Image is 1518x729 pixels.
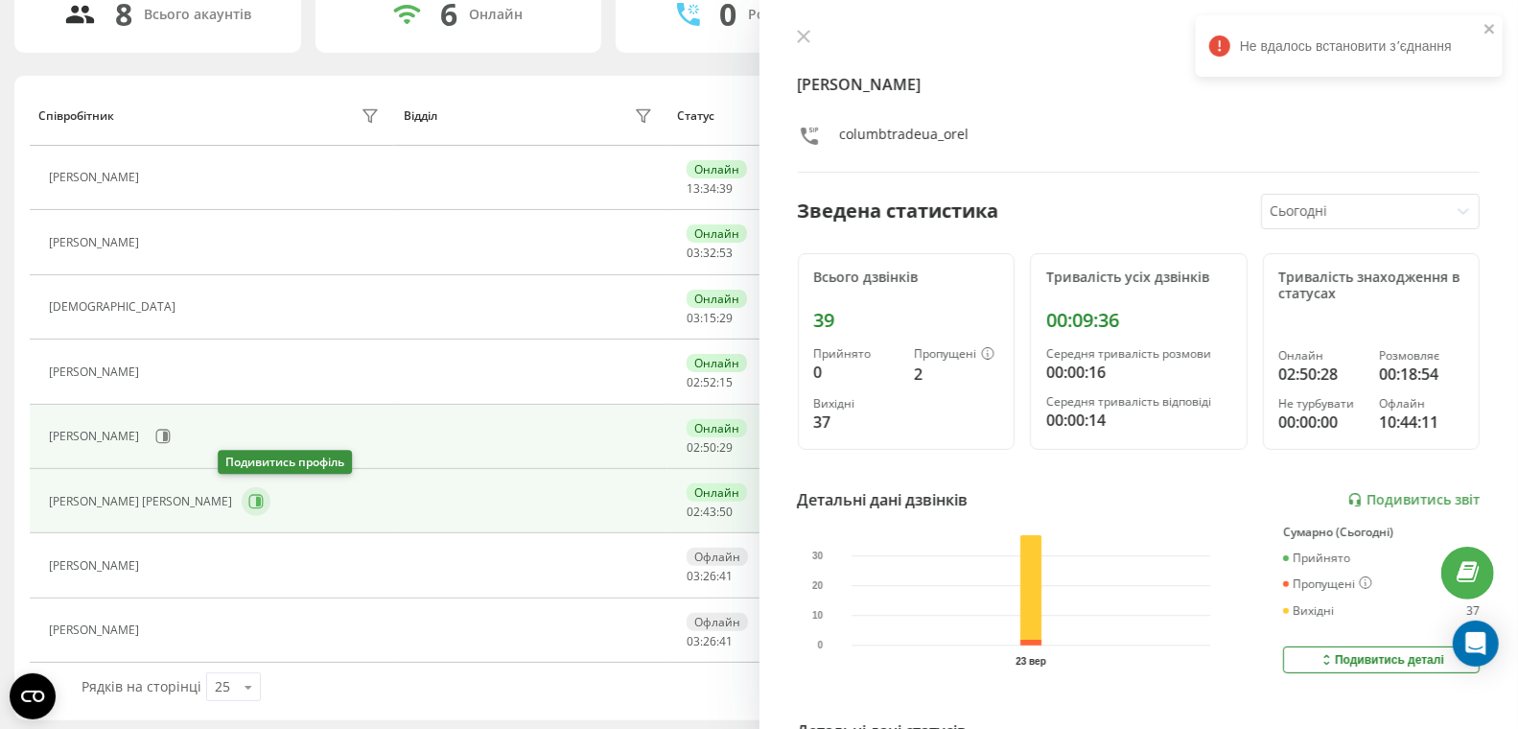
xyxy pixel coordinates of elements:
[1279,411,1364,434] div: 00:00:00
[687,354,747,372] div: Онлайн
[703,568,716,584] span: 26
[719,439,733,456] span: 29
[1046,409,1231,432] div: 00:00:14
[49,430,144,443] div: [PERSON_NAME]
[840,125,969,153] div: columbtradeua_orel
[719,633,733,649] span: 41
[687,419,747,437] div: Онлайн
[1379,397,1463,411] div: Офлайн
[812,551,824,561] text: 30
[687,182,733,196] div: : :
[687,247,733,260] div: : :
[812,610,824,621] text: 10
[719,245,733,261] span: 53
[38,109,114,123] div: Співробітник
[49,236,144,249] div: [PERSON_NAME]
[817,641,823,651] text: 0
[1379,411,1463,434] div: 10:44:11
[719,568,733,584] span: 41
[1453,621,1499,667] div: Open Intercom Messenger
[719,374,733,390] span: 15
[703,310,716,326] span: 15
[49,300,180,314] div: [DEMOGRAPHIC_DATA]
[49,365,144,379] div: [PERSON_NAME]
[798,197,999,225] div: Зведена статистика
[1283,526,1480,539] div: Сумарно (Сьогодні)
[1279,349,1364,363] div: Онлайн
[1283,604,1334,618] div: Вихідні
[1347,492,1480,508] a: Подивитись звіт
[404,109,437,123] div: Відділ
[1319,652,1444,668] div: Подивитись деталі
[1483,21,1497,39] button: close
[687,245,700,261] span: 03
[1283,647,1480,673] button: Подивитись деталі
[703,374,716,390] span: 52
[469,7,523,23] div: Онлайн
[1046,361,1231,384] div: 00:00:16
[1016,656,1046,667] text: 23 вер
[1046,347,1231,361] div: Середня тривалість розмови
[914,347,998,363] div: Пропущені
[814,347,899,361] div: Прийнято
[1046,395,1231,409] div: Середня тривалість відповіді
[914,363,998,386] div: 2
[719,310,733,326] span: 29
[49,559,144,573] div: [PERSON_NAME]
[687,376,733,389] div: : :
[687,506,733,519] div: : :
[703,180,716,197] span: 34
[703,245,716,261] span: 32
[1046,309,1231,332] div: 00:09:36
[814,397,899,411] div: Вихідні
[1379,349,1463,363] div: Розмовляє
[814,411,899,434] div: 37
[677,109,714,123] div: Статус
[1279,397,1364,411] div: Не турбувати
[1283,552,1350,565] div: Прийнято
[1279,270,1464,302] div: Тривалість знаходження в статусах
[687,613,748,631] div: Офлайн
[82,677,201,695] span: Рядків на сторінці
[687,483,747,502] div: Онлайн
[218,451,352,475] div: Подивитись профіль
[687,570,733,583] div: : :
[687,548,748,566] div: Офлайн
[687,290,747,308] div: Онлайн
[49,171,144,184] div: [PERSON_NAME]
[1283,576,1372,592] div: Пропущені
[1379,363,1463,386] div: 00:18:54
[703,633,716,649] span: 26
[719,180,733,197] span: 39
[687,633,700,649] span: 03
[748,7,841,23] div: Розмовляють
[1196,15,1503,77] div: Не вдалось встановити зʼєднання
[687,439,700,456] span: 02
[49,495,237,508] div: [PERSON_NAME] [PERSON_NAME]
[49,623,144,637] div: [PERSON_NAME]
[687,224,747,243] div: Онлайн
[687,310,700,326] span: 03
[687,568,700,584] span: 03
[703,504,716,520] span: 43
[144,7,251,23] div: Всього акаунтів
[798,73,1481,96] h4: [PERSON_NAME]
[215,677,230,696] div: 25
[687,635,733,648] div: : :
[687,504,700,520] span: 02
[814,309,999,332] div: 39
[1466,604,1480,618] div: 37
[703,439,716,456] span: 50
[687,441,733,455] div: : :
[1279,363,1364,386] div: 02:50:28
[10,673,56,719] button: Open CMP widget
[687,180,700,197] span: 13
[687,374,700,390] span: 02
[814,361,899,384] div: 0
[719,504,733,520] span: 50
[687,160,747,178] div: Онлайн
[1046,270,1231,286] div: Тривалість усіх дзвінків
[798,488,969,511] div: Детальні дані дзвінків
[687,312,733,325] div: : :
[812,580,824,591] text: 20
